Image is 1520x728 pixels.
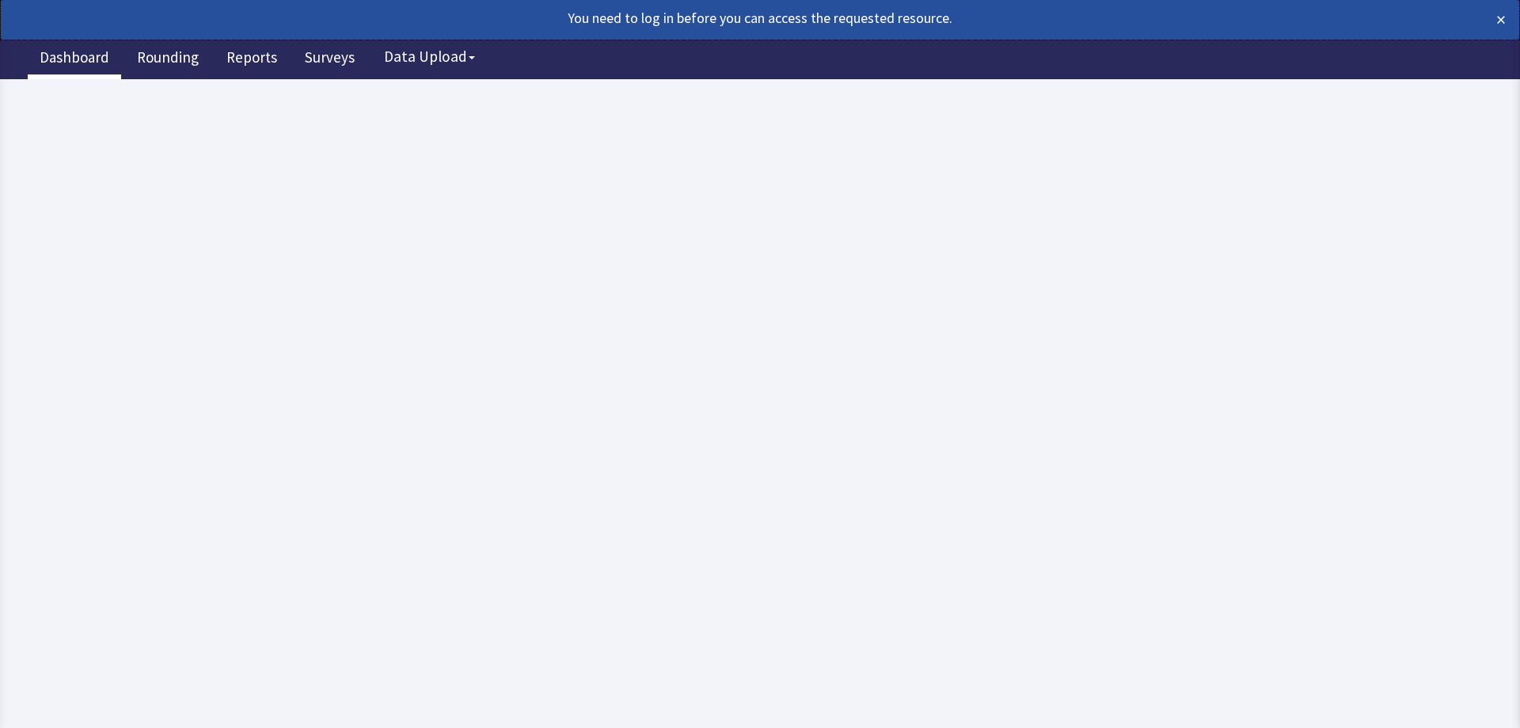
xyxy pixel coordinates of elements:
[125,40,211,79] a: Rounding
[14,7,1357,29] div: You need to log in before you can access the requested resource.
[374,42,484,71] button: Data Upload
[1496,7,1506,32] button: ×
[215,40,289,79] a: Reports
[28,40,121,79] a: Dashboard
[293,40,367,79] a: Surveys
